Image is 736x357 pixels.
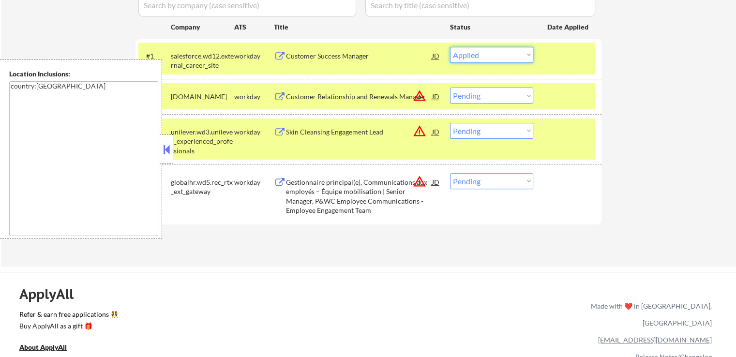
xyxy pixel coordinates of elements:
div: Skin Cleansing Engagement Lead [286,127,432,137]
div: Customer Success Manager [286,51,432,61]
div: Location Inclusions: [9,69,158,79]
div: workday [234,92,274,102]
div: Title [274,22,441,32]
div: #1 [146,51,163,61]
div: JD [431,88,441,105]
a: [EMAIL_ADDRESS][DOMAIN_NAME] [598,336,712,344]
button: warning_amber [413,175,426,188]
div: ApplyAll [19,286,85,302]
div: Customer Relationship and Renewals Manager [286,92,432,102]
div: JD [431,123,441,140]
a: About ApplyAll [19,342,80,355]
div: Company [171,22,234,32]
div: salesforce.wd12.external_career_site [171,51,234,70]
div: globalhr.wd5.rec_rtx_ext_gateway [171,178,234,196]
div: Made with ❤️ in [GEOGRAPHIC_DATA], [GEOGRAPHIC_DATA] [587,297,712,331]
div: workday [234,178,274,187]
div: unilever.wd3.unilever_experienced_professionals [171,127,234,156]
a: Buy ApplyAll as a gift 🎁 [19,321,116,333]
div: ATS [234,22,274,32]
div: Buy ApplyAll as a gift 🎁 [19,323,116,329]
div: workday [234,51,274,61]
div: Date Applied [547,22,590,32]
div: Gestionnaire principal(e), Communications aux employés – Équipe mobilisation | Senior Manager, P&... [286,178,432,215]
a: Refer & earn free applications 👯‍♀️ [19,311,389,321]
div: workday [234,127,274,137]
button: warning_amber [413,89,426,103]
div: JD [431,47,441,64]
div: [DOMAIN_NAME] [171,92,234,102]
div: Status [450,18,533,35]
u: About ApplyAll [19,343,67,351]
div: JD [431,173,441,191]
button: warning_amber [413,124,426,138]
